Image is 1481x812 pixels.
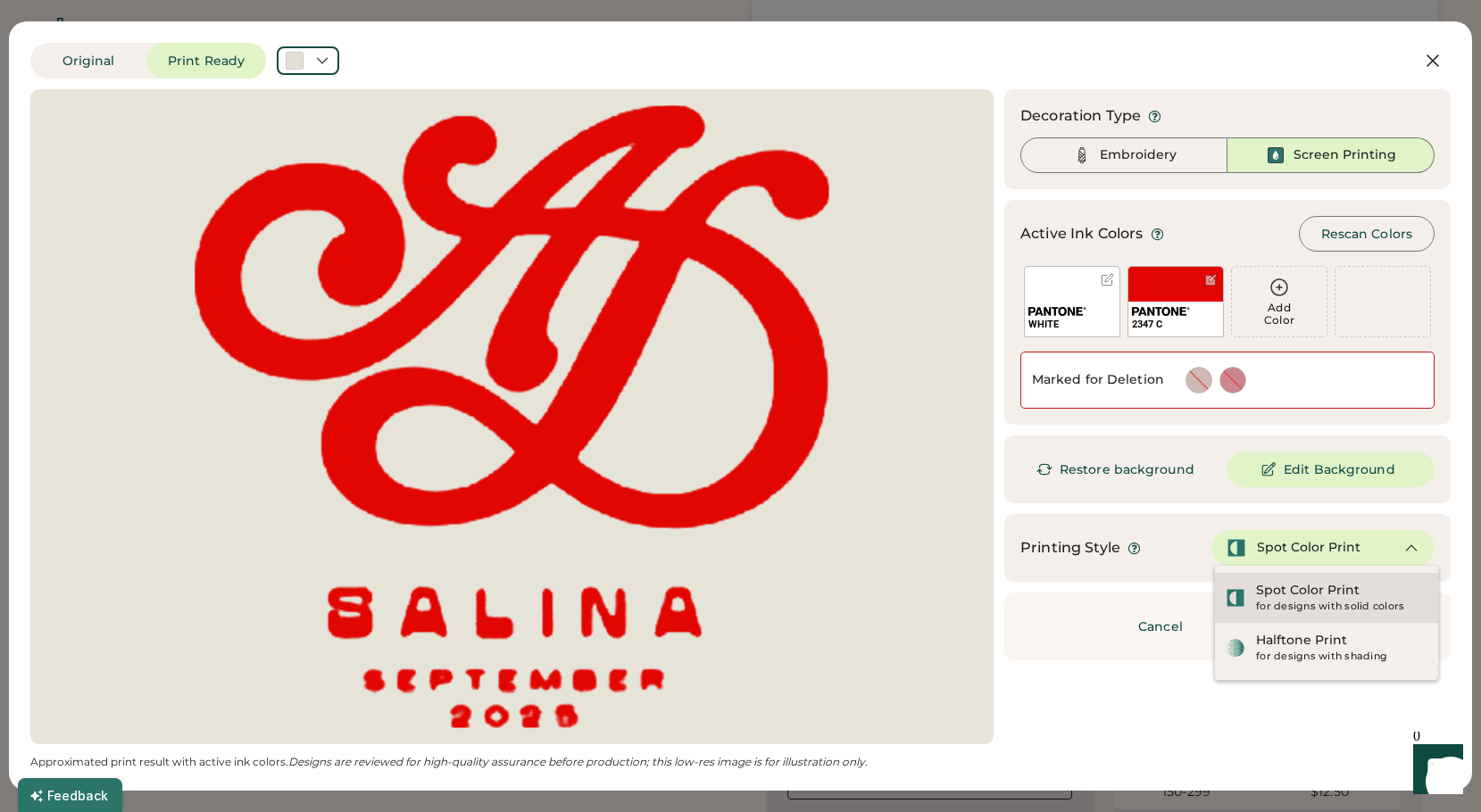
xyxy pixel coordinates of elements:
div: Spot Color Print [1256,582,1360,600]
button: Edit Background [1227,452,1435,487]
img: Ink%20-%20Selected.svg [1265,145,1286,166]
button: Cancel [1098,609,1223,644]
img: spot-color-green.svg [1226,588,1245,608]
div: Marked for Deletion [1032,371,1164,389]
div: Spot Color Print [1257,539,1360,557]
div: 2347 C [1132,318,1219,331]
em: Designs are reviewed for high-quality assurance before production; this low-res image is for illu... [288,755,868,768]
div: Embroidery [1100,146,1177,164]
img: 1024px-Pantone_logo.svg.png [1132,307,1190,316]
button: Rescan Colors [1299,216,1435,252]
div: Approximated print result with active ink colors. [30,755,994,769]
div: Halftone Print [1256,632,1347,650]
div: for designs with solid colors [1256,600,1427,614]
button: Print Ready [146,43,266,79]
button: Original [30,43,146,79]
img: halftone-view-green.svg [1226,638,1245,658]
div: WHITE [1028,318,1116,331]
iframe: Front Chat [1396,732,1473,808]
button: Restore background [1020,452,1216,487]
img: spot-color-green.svg [1227,538,1246,558]
img: Thread%20-%20Unselected.svg [1071,145,1093,166]
div: Active Ink Colors [1020,223,1144,244]
div: Screen Printing [1294,146,1396,164]
div: Decoration Type [1020,105,1141,127]
div: Add Color [1232,302,1327,327]
div: for designs with shading [1256,650,1427,664]
img: 1024px-Pantone_logo.svg.png [1028,307,1086,316]
div: Printing Style [1020,537,1120,559]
